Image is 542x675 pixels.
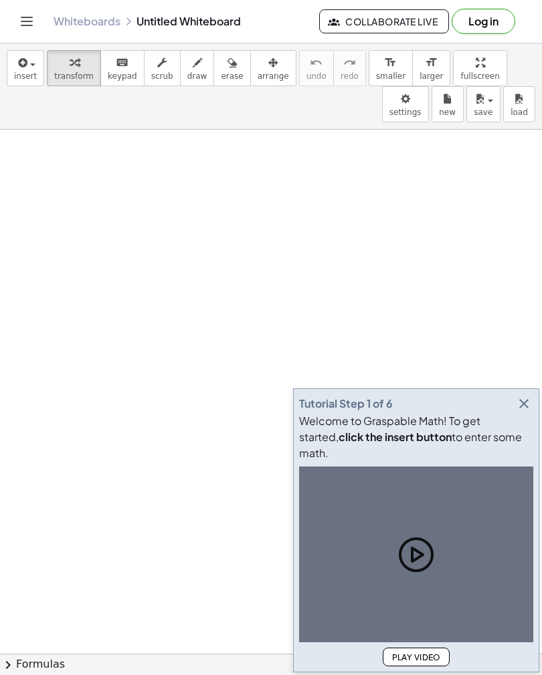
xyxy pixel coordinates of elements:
[299,413,533,461] div: Welcome to Graspable Math! To get started, to enter some math.
[187,72,207,81] span: draw
[343,55,356,71] i: redo
[420,72,443,81] span: larger
[299,50,334,86] button: undoundo
[151,72,173,81] span: scrub
[116,55,128,71] i: keyboard
[383,648,450,666] button: Play Video
[503,86,535,122] button: load
[331,15,438,27] span: Collaborate Live
[250,50,296,86] button: arrange
[54,72,94,81] span: transform
[319,9,449,33] button: Collaborate Live
[144,50,181,86] button: scrub
[466,86,501,122] button: save
[369,50,413,86] button: format_sizesmaller
[391,652,441,662] span: Play Video
[452,9,515,34] button: Log in
[14,72,37,81] span: insert
[382,86,429,122] button: settings
[258,72,289,81] span: arrange
[384,55,397,71] i: format_size
[7,50,44,86] button: insert
[376,72,405,81] span: smaller
[299,396,393,412] div: Tutorial Step 1 of 6
[511,108,528,117] span: load
[439,108,456,117] span: new
[213,50,250,86] button: erase
[310,55,323,71] i: undo
[432,86,464,122] button: new
[389,108,422,117] span: settings
[47,50,101,86] button: transform
[412,50,450,86] button: format_sizelarger
[425,55,438,71] i: format_size
[54,15,120,28] a: Whiteboards
[16,11,37,32] button: Toggle navigation
[460,72,499,81] span: fullscreen
[180,50,215,86] button: draw
[306,72,327,81] span: undo
[474,108,492,117] span: save
[100,50,145,86] button: keyboardkeypad
[221,72,243,81] span: erase
[339,430,452,444] b: click the insert button
[341,72,359,81] span: redo
[453,50,507,86] button: fullscreen
[333,50,366,86] button: redoredo
[108,72,137,81] span: keypad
